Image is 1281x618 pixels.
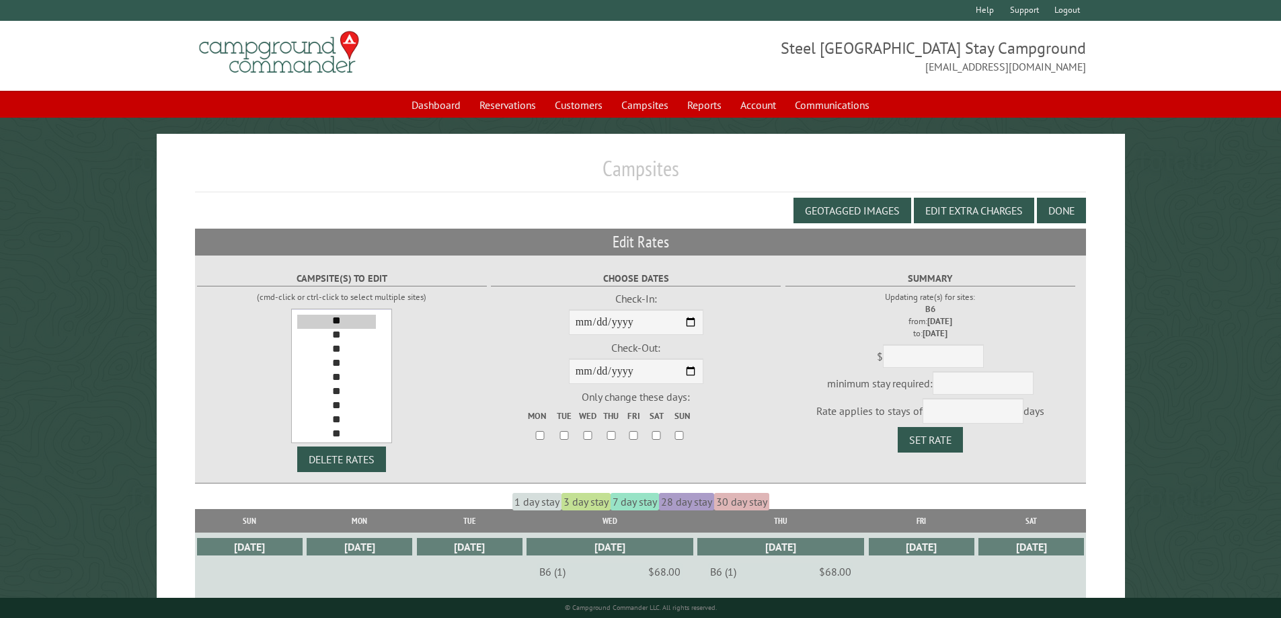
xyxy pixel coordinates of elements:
button: Set Rate [898,427,963,453]
a: Customers [547,92,611,118]
th: Fri [867,509,976,533]
div: [DATE] [417,538,522,555]
button: Geotagged Images [793,198,911,223]
span: 28 day stay [659,493,714,510]
th: Tue [414,509,524,533]
span: Steel [GEOGRAPHIC_DATA] Stay Campground [EMAIL_ADDRESS][DOMAIN_NAME] [641,37,1087,75]
th: Sat [976,509,1086,533]
div: [DATE] [197,538,303,555]
a: Dashboard [403,92,469,118]
button: Done [1037,198,1086,223]
a: Campsites [613,92,676,118]
h1: Campsites [195,155,1087,192]
dt: B6 (1) [710,565,736,578]
span: 30 day stay [714,493,769,510]
label: Thu [600,410,622,422]
label: Sat [646,410,667,422]
span: Only change these days: [582,390,690,403]
dd: $68.00 [648,565,681,578]
span: 7 day stay [611,493,659,510]
span: Check-In: [615,292,657,305]
div: [DATE] [307,538,412,555]
dd: $68.00 [819,565,851,578]
button: DELETE RATES [297,447,386,472]
label: Tue [553,410,575,422]
strong: [DATE] [923,327,947,339]
label: Mon [528,410,552,422]
span: $ [877,350,883,363]
a: Account [732,92,784,118]
label: Summary [785,271,1075,286]
strong: B6 [925,303,935,315]
h2: Edit Rates [195,229,1087,255]
div: [DATE] [978,538,1084,555]
label: Sun [668,410,690,422]
span: Check-Out: [611,341,660,354]
small: (cmd-click or ctrl-click to select multiple sites) [257,291,426,303]
th: Thu [695,509,866,533]
div: [DATE] [869,538,974,555]
th: Sun [195,509,305,533]
small: © Campground Commander LLC. All rights reserved. [565,603,717,612]
div: [DATE] [697,538,864,555]
span: 3 day stay [561,493,611,510]
dt: B6 (1) [539,565,566,578]
button: Edit Extra Charges [914,198,1034,223]
label: Wed [576,410,599,422]
small: Updating rate(s) for sites: from: to: [885,291,975,339]
label: Campsite(s) to edit [197,271,487,286]
a: Reports [679,92,730,118]
label: Fri [623,410,645,422]
th: Wed [525,509,695,533]
span: 1 day stay [512,493,561,510]
div: [DATE] [527,538,693,555]
img: Campground Commander [195,26,363,79]
a: Communications [787,92,878,118]
strong: [DATE] [927,315,952,327]
a: Reservations [471,92,544,118]
th: Mon [305,509,414,533]
fieldset: minimum stay required: Rate applies to stays of days [785,266,1075,453]
label: Choose Dates [491,271,781,286]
